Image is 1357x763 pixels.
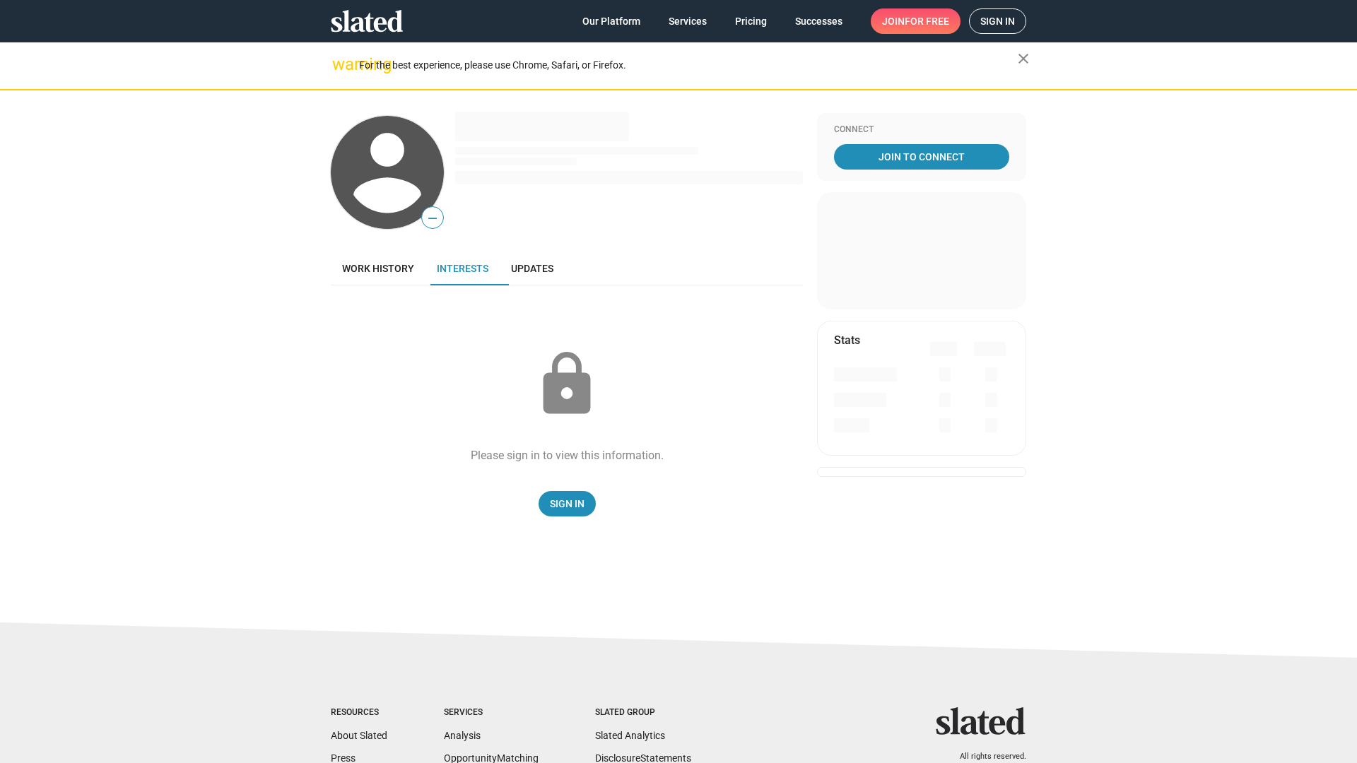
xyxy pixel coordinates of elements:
[582,8,640,34] span: Our Platform
[882,8,949,34] span: Join
[511,263,553,274] span: Updates
[550,491,584,516] span: Sign In
[331,707,387,718] div: Resources
[595,707,691,718] div: Slated Group
[332,56,349,73] mat-icon: warning
[342,263,414,274] span: Work history
[331,252,425,285] a: Work history
[837,144,1006,170] span: Join To Connect
[471,448,664,463] div: Please sign in to view this information.
[969,8,1026,34] a: Sign in
[425,252,500,285] a: Interests
[500,252,565,285] a: Updates
[834,124,1009,136] div: Connect
[422,209,443,227] span: —
[669,8,707,34] span: Services
[795,8,842,34] span: Successes
[531,349,602,420] mat-icon: lock
[444,730,481,741] a: Analysis
[1015,50,1032,67] mat-icon: close
[980,9,1015,33] span: Sign in
[359,56,1018,75] div: For the best experience, please use Chrome, Safari, or Firefox.
[331,730,387,741] a: About Slated
[571,8,652,34] a: Our Platform
[657,8,718,34] a: Services
[834,333,860,348] mat-card-title: Stats
[595,730,665,741] a: Slated Analytics
[735,8,767,34] span: Pricing
[539,491,596,516] a: Sign In
[871,8,961,34] a: Joinfor free
[905,8,949,34] span: for free
[444,707,539,718] div: Services
[834,144,1009,170] a: Join To Connect
[724,8,778,34] a: Pricing
[784,8,854,34] a: Successes
[437,263,488,274] span: Interests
